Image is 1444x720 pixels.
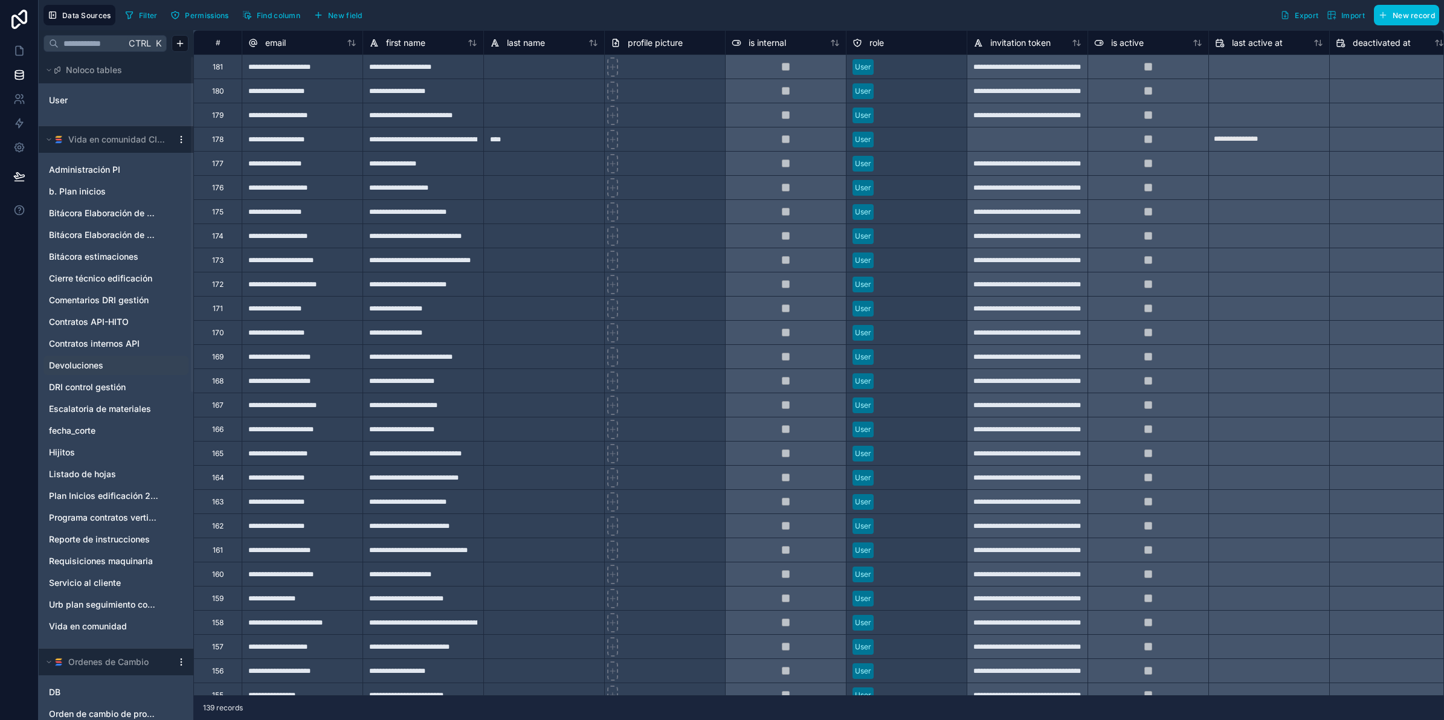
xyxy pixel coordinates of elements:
[44,131,172,148] button: SmartSuite logoVida en comunidad CISAC
[49,533,150,545] span: Reporte de instrucciones
[44,378,189,397] div: DRI control gestión
[49,555,159,567] a: Requisiciones maquinaria
[855,472,871,483] div: User
[1393,11,1435,20] span: New record
[855,86,871,97] div: User
[1323,5,1369,25] button: Import
[212,497,224,507] div: 163
[855,134,871,145] div: User
[855,62,871,72] div: User
[44,204,189,223] div: Bitácora Elaboración de Contratos
[212,618,224,628] div: 158
[44,91,189,110] div: User
[855,279,871,290] div: User
[212,135,224,144] div: 178
[49,599,159,611] a: Urb plan seguimiento contratos 2024
[127,36,152,51] span: Ctrl
[49,316,159,328] a: Contratos API-HITO
[855,545,871,556] div: User
[166,6,233,24] button: Permissions
[869,37,884,49] span: role
[855,497,871,507] div: User
[212,425,224,434] div: 166
[990,37,1051,49] span: invitation token
[49,686,159,698] a: DB
[212,280,224,289] div: 172
[212,86,224,96] div: 180
[212,666,224,676] div: 156
[855,231,871,242] div: User
[328,11,363,20] span: New field
[49,425,95,437] span: fecha_corte
[507,37,545,49] span: last name
[212,159,224,169] div: 177
[44,508,189,527] div: Programa contratos vertical
[49,229,159,241] span: Bitácora Elaboración de Contratos Vertical
[49,207,159,219] a: Bitácora Elaboración de Contratos
[1276,5,1323,25] button: Export
[44,683,189,702] div: DB
[49,708,159,720] a: Orden de cambio de producción
[49,185,159,198] a: b. Plan inicios
[49,512,159,524] a: Programa contratos vertical
[49,403,151,415] span: Escalatoria de materiales
[213,62,223,72] div: 181
[309,6,367,24] button: New field
[855,303,871,314] div: User
[1369,5,1439,25] a: New record
[49,446,75,458] span: Hijitos
[212,570,224,579] div: 160
[855,593,871,604] div: User
[44,247,189,266] div: Bitácora estimaciones
[212,521,224,531] div: 162
[44,182,189,201] div: b. Plan inicios
[855,569,871,580] div: User
[49,490,159,502] span: Plan Inicios edificación 2024
[44,269,189,288] div: Cierre técnico edificación
[855,424,871,435] div: User
[49,686,60,698] span: DB
[44,595,189,614] div: Urb plan seguimiento contratos 2024
[44,617,189,636] div: Vida en comunidad
[628,37,683,49] span: profile picture
[212,642,224,652] div: 157
[49,620,159,632] a: Vida en comunidad
[212,207,224,217] div: 175
[49,446,159,458] a: Hijitos
[386,37,425,49] span: first name
[1295,11,1318,20] span: Export
[855,182,871,193] div: User
[855,690,871,701] div: User
[855,617,871,628] div: User
[44,334,189,353] div: Contratos internos API
[49,425,159,437] a: fecha_corte
[44,5,115,25] button: Data Sources
[44,160,189,179] div: Administración PI
[1374,5,1439,25] button: New record
[49,533,159,545] a: Reporte de instrucciones
[855,352,871,362] div: User
[49,338,140,350] span: Contratos internos API
[49,468,116,480] span: Listado de hojas
[213,545,223,555] div: 161
[203,38,233,47] div: #
[265,37,286,49] span: email
[855,327,871,338] div: User
[44,530,189,549] div: Reporte de instrucciones
[49,272,159,284] a: Cierre técnico edificación
[203,703,243,713] span: 139 records
[1111,37,1144,49] span: is active
[49,251,138,263] span: Bitácora estimaciones
[185,11,228,20] span: Permissions
[49,577,159,589] a: Servicio al cliente
[49,272,152,284] span: Cierre técnico edificación
[855,641,871,652] div: User
[238,6,305,24] button: Find column
[49,359,159,371] a: Devoluciones
[1341,11,1365,20] span: Import
[49,468,159,480] a: Listado de hojas
[212,473,224,483] div: 164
